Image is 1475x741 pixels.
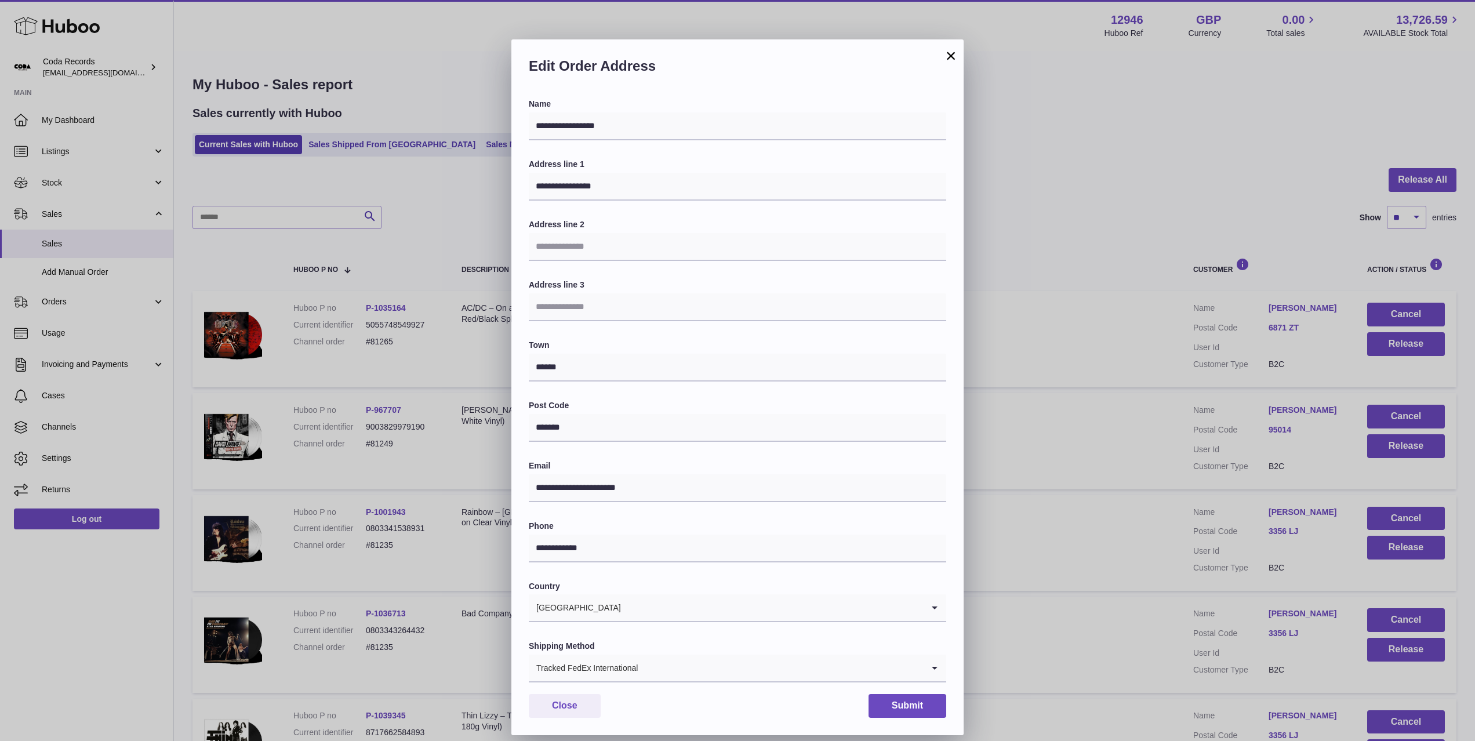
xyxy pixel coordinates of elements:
label: Shipping Method [529,641,946,652]
span: [GEOGRAPHIC_DATA] [529,594,622,621]
button: Submit [869,694,946,718]
label: Phone [529,521,946,532]
h2: Edit Order Address [529,57,946,81]
label: Address line 3 [529,279,946,290]
div: Search for option [529,594,946,622]
input: Search for option [638,655,923,681]
label: Email [529,460,946,471]
span: Tracked FedEx International [529,655,638,681]
label: Address line 2 [529,219,946,230]
label: Country [529,581,946,592]
button: × [944,49,958,63]
input: Search for option [622,594,923,621]
label: Town [529,340,946,351]
div: Search for option [529,655,946,682]
label: Address line 1 [529,159,946,170]
button: Close [529,694,601,718]
label: Name [529,99,946,110]
label: Post Code [529,400,946,411]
